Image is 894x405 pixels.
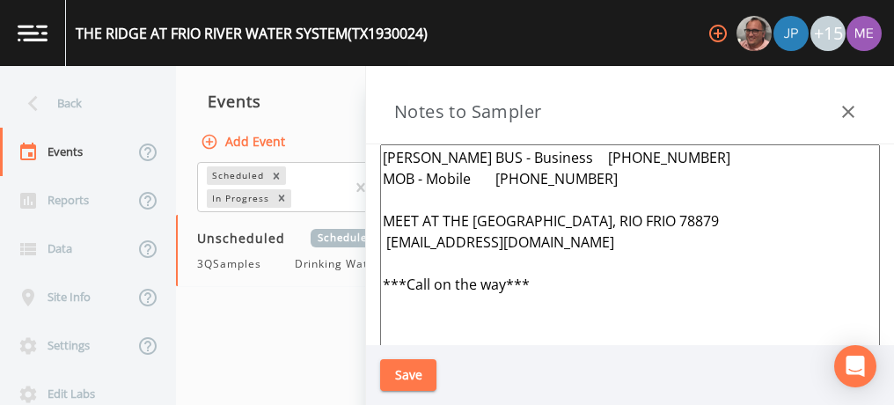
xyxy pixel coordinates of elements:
button: Save [380,359,436,392]
div: Events [176,79,431,123]
img: e2d790fa78825a4bb76dcb6ab311d44c [736,16,772,51]
img: 41241ef155101aa6d92a04480b0d0000 [773,16,809,51]
img: d4d65db7c401dd99d63b7ad86343d265 [846,16,882,51]
span: Drinking Water [295,256,380,272]
span: Unscheduled [197,229,297,247]
button: Add Event [197,126,292,158]
div: Remove In Progress [272,189,291,208]
a: UnscheduledScheduled3QSamplesDrinking Water [176,215,431,287]
h3: Notes to Sampler [394,98,541,126]
div: Open Intercom Messenger [834,345,876,387]
div: In Progress [207,189,272,208]
div: Remove Scheduled [267,166,286,185]
div: +15 [810,16,846,51]
div: Mike Franklin [736,16,773,51]
span: 3QSamples [197,256,272,272]
img: logo [18,25,48,41]
div: Scheduled [207,166,267,185]
span: Scheduled [311,229,380,247]
div: THE RIDGE AT FRIO RIVER WATER SYSTEM (TX1930024) [76,23,428,44]
div: Joshua gere Paul [773,16,810,51]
